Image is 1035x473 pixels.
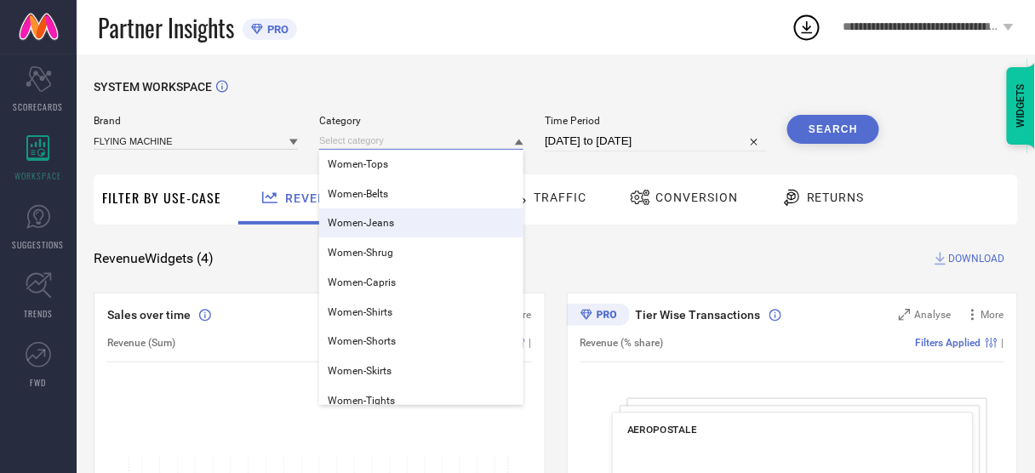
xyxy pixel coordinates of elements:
span: Women-Shorts [328,335,396,347]
span: SUGGESTIONS [13,238,65,251]
span: Brand [94,115,298,127]
button: Search [787,115,879,144]
span: | [1002,337,1004,349]
div: Women-Belts [319,180,523,208]
span: Women-Tops [328,158,388,170]
span: Sales over time [107,308,191,322]
span: Women-Tights [328,395,395,407]
input: Select category [319,132,523,150]
span: Returns [807,191,865,204]
div: Women-Shorts [319,327,523,356]
span: Revenue (Sum) [107,337,175,349]
span: | [529,337,532,349]
span: Traffic [534,191,586,204]
span: WORKSPACE [15,169,62,182]
div: Premium [567,304,630,329]
span: DOWNLOAD [949,250,1005,267]
span: Revenue Widgets ( 4 ) [94,250,214,267]
div: Women-Capris [319,268,523,297]
span: More [981,309,1004,321]
div: Women-Jeans [319,208,523,237]
div: Women-Skirts [319,356,523,385]
div: Women-Shrug [319,238,523,267]
div: Open download list [792,12,822,43]
span: Time Period [545,115,766,127]
span: SCORECARDS [14,100,64,113]
span: Partner Insights [98,10,234,45]
span: FWD [31,376,47,389]
span: Women-Jeans [328,217,394,229]
span: Women-Shirts [328,306,392,318]
span: AEROPOSTALE [627,424,697,436]
span: Women-Belts [328,188,388,200]
span: Women-Shrug [328,247,393,259]
span: Conversion [655,191,738,204]
div: Women-Shirts [319,298,523,327]
span: Filters Applied [916,337,981,349]
div: Women-Tights [319,386,523,415]
span: TRENDS [24,307,53,320]
span: Revenue (% share) [580,337,664,349]
span: SYSTEM WORKSPACE [94,80,212,94]
span: Women-Skirts [328,365,392,377]
span: Women-Capris [328,276,396,288]
div: Women-Tops [319,150,523,179]
span: Analyse [915,309,952,321]
span: Revenue [285,191,343,205]
span: Tier Wise Transactions [636,308,761,322]
svg: Zoom [899,309,911,321]
span: Category [319,115,523,127]
input: Select time period [545,131,766,151]
span: Filter By Use-Case [102,187,221,208]
span: PRO [263,23,289,36]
